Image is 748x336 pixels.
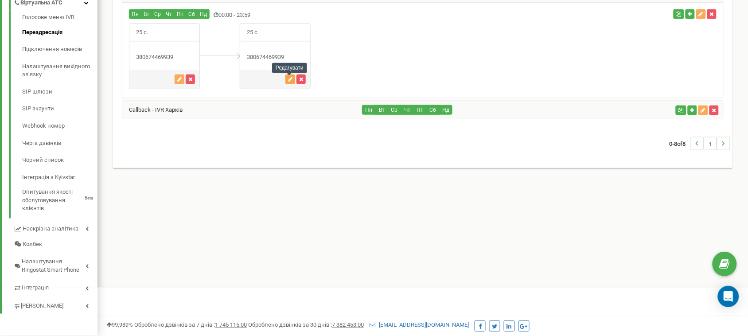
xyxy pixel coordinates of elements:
div: Редагувати [272,63,307,73]
li: 1 [704,137,717,150]
span: 0-8 8 [670,137,690,150]
div: 380674469939 [129,53,199,62]
button: Ср [152,9,164,19]
div: 380674469939 [240,53,310,62]
span: Інтеграція [22,284,49,293]
button: Сб [426,105,440,115]
button: Нд [439,105,452,115]
button: Вт [375,105,388,115]
a: Колбек [13,237,97,252]
a: Переадресація [22,24,97,41]
nav: ... [670,128,730,159]
span: Налаштування Ringostat Smart Phone [22,258,86,274]
span: Наскрізна аналітика [23,225,78,233]
a: Налаштування Ringostat Smart Phone [13,252,97,278]
a: Інтеграція з Kyivstar [22,169,97,186]
a: Чорний список [22,152,97,169]
a: SIP акаунти [22,100,97,117]
a: Голосове меню IVR [22,13,97,24]
a: SIP шлюзи [22,83,97,101]
button: Чт [401,105,414,115]
button: Сб [186,9,198,19]
a: Опитування якості обслуговування клієнтівBeta [22,186,97,213]
button: Пт [413,105,427,115]
a: Webhook номер [22,117,97,135]
a: Наскрізна аналітика [13,219,97,237]
button: Нд [197,9,210,19]
a: Налаштування вихідного зв’язку [22,58,97,83]
button: Вт [141,9,152,19]
button: Пн [129,9,141,19]
a: Черга дзвінків [22,135,97,152]
span: Колбек [23,240,42,249]
button: Пт [174,9,186,19]
button: Пн [362,105,375,115]
a: Підключення номерів [22,41,97,58]
div: 00:00 - 23:59 [122,9,523,21]
button: Ср [388,105,401,115]
span: of [677,140,683,148]
span: 25 с. [129,24,155,41]
div: Open Intercom Messenger [718,286,739,307]
a: Інтеграція [13,278,97,296]
span: 25 с. [240,24,265,41]
button: Чт [163,9,175,19]
a: Callback - IVR Харків [122,106,183,113]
